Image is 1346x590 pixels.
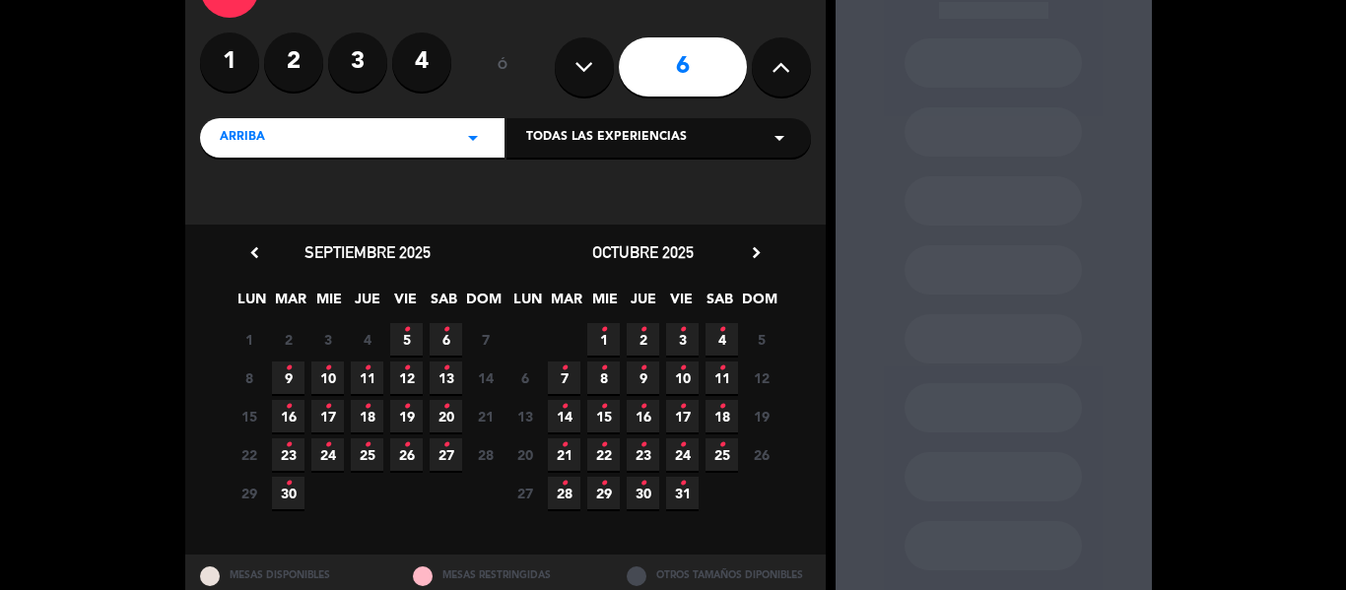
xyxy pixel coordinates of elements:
[706,438,738,471] span: 25
[526,128,687,148] span: Todas las experiencias
[745,323,777,356] span: 5
[627,323,659,356] span: 2
[679,391,686,423] i: •
[548,438,580,471] span: 21
[285,468,292,499] i: •
[627,361,659,394] span: 9
[351,400,383,432] span: 18
[220,128,265,148] span: Arriba
[442,353,449,384] i: •
[679,353,686,384] i: •
[390,438,423,471] span: 26
[548,361,580,394] span: 7
[600,468,607,499] i: •
[311,361,344,394] span: 10
[666,323,699,356] span: 3
[469,361,502,394] span: 14
[600,391,607,423] i: •
[627,288,659,320] span: JUE
[768,126,791,150] i: arrow_drop_down
[666,438,699,471] span: 24
[236,288,268,320] span: LUN
[403,429,410,461] i: •
[324,353,331,384] i: •
[311,438,344,471] span: 24
[550,288,582,320] span: MAR
[390,361,423,394] span: 12
[304,242,431,262] span: septiembre 2025
[233,400,265,432] span: 15
[272,361,304,394] span: 9
[548,477,580,509] span: 28
[364,353,370,384] i: •
[328,33,387,92] label: 3
[704,288,736,320] span: SAB
[311,323,344,356] span: 3
[324,429,331,461] i: •
[718,429,725,461] i: •
[587,323,620,356] span: 1
[592,242,694,262] span: octubre 2025
[430,400,462,432] span: 20
[244,242,265,263] i: chevron_left
[430,438,462,471] span: 27
[272,477,304,509] span: 30
[403,391,410,423] i: •
[587,438,620,471] span: 22
[679,468,686,499] i: •
[706,400,738,432] span: 18
[627,477,659,509] span: 30
[233,438,265,471] span: 22
[233,477,265,509] span: 29
[511,288,544,320] span: LUN
[718,353,725,384] i: •
[274,288,306,320] span: MAR
[466,288,499,320] span: DOM
[639,353,646,384] i: •
[627,400,659,432] span: 16
[588,288,621,320] span: MIE
[561,391,568,423] i: •
[627,438,659,471] span: 23
[561,429,568,461] i: •
[264,33,323,92] label: 2
[469,323,502,356] span: 7
[548,400,580,432] span: 14
[233,323,265,356] span: 1
[351,323,383,356] span: 4
[639,391,646,423] i: •
[392,33,451,92] label: 4
[746,242,767,263] i: chevron_right
[364,429,370,461] i: •
[508,361,541,394] span: 6
[561,353,568,384] i: •
[430,323,462,356] span: 6
[587,361,620,394] span: 8
[665,288,698,320] span: VIE
[285,429,292,461] i: •
[600,314,607,346] i: •
[706,361,738,394] span: 11
[742,288,774,320] span: DOM
[324,391,331,423] i: •
[508,400,541,432] span: 13
[639,468,646,499] i: •
[442,314,449,346] i: •
[587,400,620,432] span: 15
[745,361,777,394] span: 12
[600,353,607,384] i: •
[272,323,304,356] span: 2
[718,314,725,346] i: •
[461,126,485,150] i: arrow_drop_down
[600,429,607,461] i: •
[745,400,777,432] span: 19
[469,400,502,432] span: 21
[679,429,686,461] i: •
[666,477,699,509] span: 31
[403,314,410,346] i: •
[587,477,620,509] span: 29
[285,353,292,384] i: •
[561,468,568,499] i: •
[312,288,345,320] span: MIE
[718,391,725,423] i: •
